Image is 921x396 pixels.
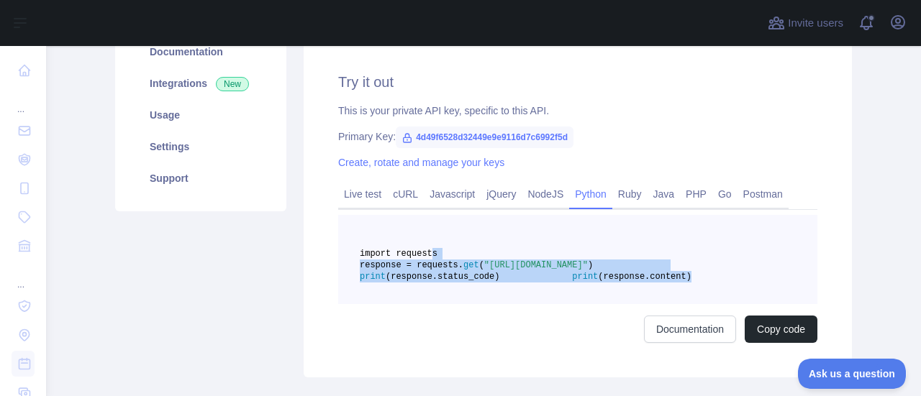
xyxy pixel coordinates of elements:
span: ( [479,260,484,270]
a: Javascript [424,183,481,206]
a: Live test [338,183,387,206]
a: Go [712,183,738,206]
span: print [360,272,386,282]
a: Create, rotate and manage your keys [338,157,504,168]
span: 4d49f6528d32449e9e9116d7c6992f5d [396,126,573,148]
span: "[URL][DOMAIN_NAME]" [484,260,588,270]
span: print [572,272,598,282]
span: import requests [360,249,437,259]
a: Integrations New [132,68,269,99]
span: (response.status_code) [386,272,499,282]
span: ) [588,260,593,270]
a: Postman [738,183,789,206]
h2: Try it out [338,72,817,92]
a: Settings [132,131,269,162]
button: Invite users [765,11,846,34]
a: PHP [680,183,712,206]
span: response = requests. [360,260,463,270]
a: cURL [387,183,424,206]
iframe: Toggle Customer Support [798,359,907,389]
span: New [216,77,249,91]
span: Invite users [788,15,843,32]
span: get [463,260,479,270]
a: Java [648,183,681,206]
a: Support [132,162,269,194]
a: jQuery [481,183,522,206]
div: ... [12,86,35,115]
a: NodeJS [522,183,569,206]
a: Python [569,183,612,206]
a: Documentation [644,316,736,343]
a: Usage [132,99,269,131]
button: Copy code [745,316,817,343]
div: This is your private API key, specific to this API. [338,103,817,118]
div: Primary Key: [338,129,817,144]
a: Documentation [132,36,269,68]
span: (response.content) [598,272,691,282]
div: ... [12,262,35,290]
a: Ruby [612,183,648,206]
